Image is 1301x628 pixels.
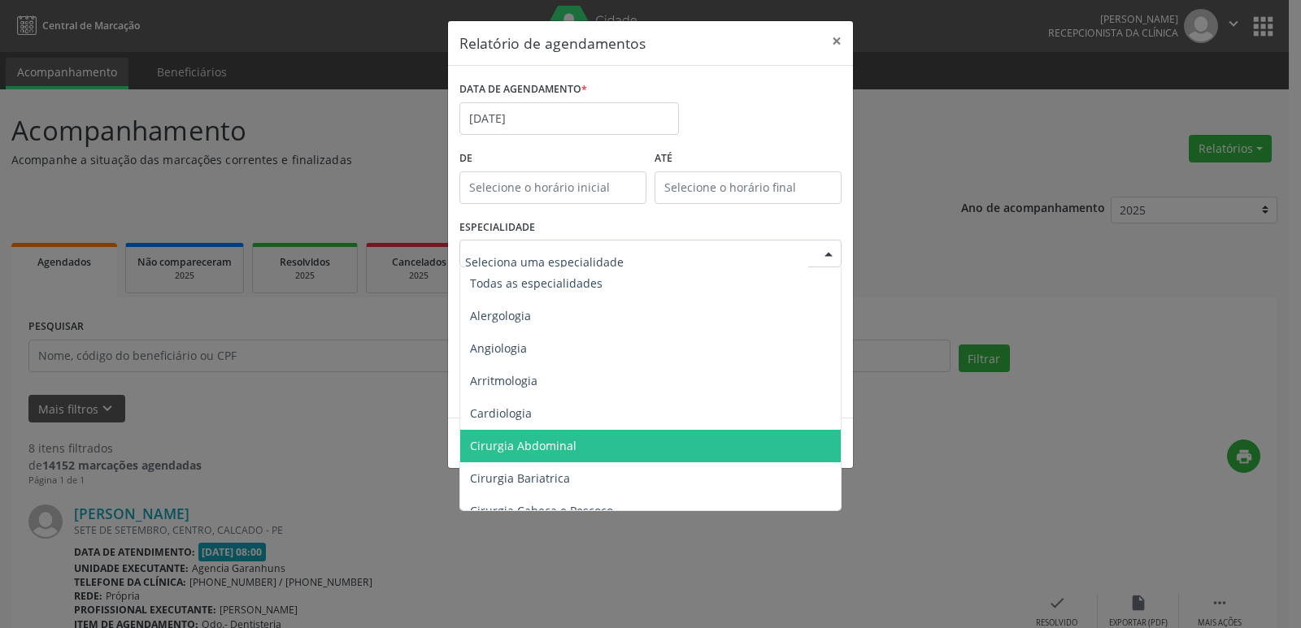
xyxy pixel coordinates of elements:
span: Arritmologia [470,373,537,388]
input: Selecione o horário inicial [459,171,646,204]
label: DATA DE AGENDAMENTO [459,77,587,102]
span: Cirurgia Abdominal [470,438,577,453]
span: Cirurgia Bariatrica [470,470,570,486]
input: Selecione uma data ou intervalo [459,102,679,135]
button: Close [820,21,853,61]
label: ATÉ [655,146,842,171]
label: De [459,146,646,171]
input: Seleciona uma especialidade [465,245,808,278]
span: Cirurgia Cabeça e Pescoço [470,503,613,518]
span: Alergologia [470,308,531,323]
h5: Relatório de agendamentos [459,32,646,54]
span: Todas as especialidades [470,275,603,291]
label: ESPECIALIDADE [459,215,535,240]
span: Cardiologia [470,405,532,421]
span: Angiologia [470,340,527,356]
input: Selecione o horário final [655,171,842,204]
